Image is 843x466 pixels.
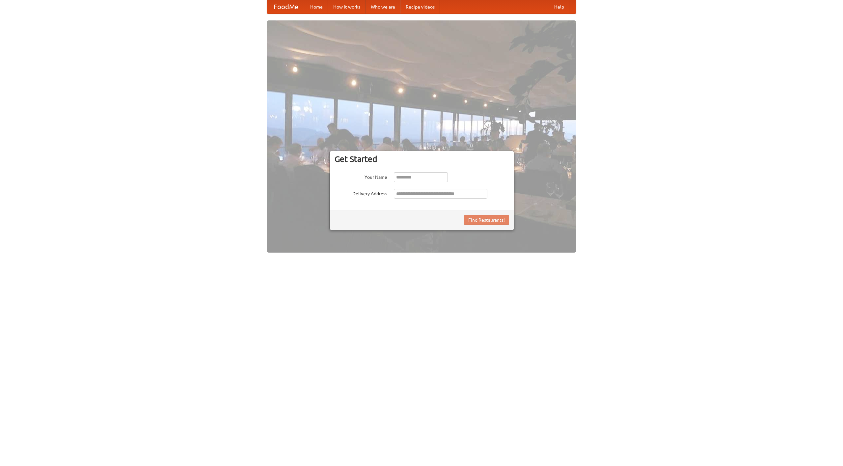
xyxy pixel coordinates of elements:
a: How it works [328,0,366,14]
a: FoodMe [267,0,305,14]
label: Your Name [335,172,387,180]
a: Recipe videos [400,0,440,14]
a: Who we are [366,0,400,14]
a: Home [305,0,328,14]
a: Help [549,0,569,14]
label: Delivery Address [335,189,387,197]
h3: Get Started [335,154,509,164]
button: Find Restaurants! [464,215,509,225]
